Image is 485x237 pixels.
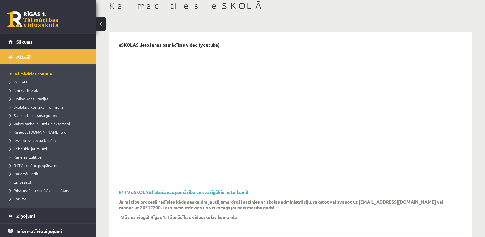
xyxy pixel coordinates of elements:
[10,71,90,76] a: Kā mācīties eSKOLĀ
[10,113,57,118] span: Standarta ieskaišu grafiks
[10,171,90,177] a: Par drošu vidi!
[10,171,38,176] span: Par drošu vidi!
[121,214,149,220] p: Mācies viegli!
[8,34,88,49] a: Sākums
[10,121,70,126] span: Valsts pārbaudījumi un eksāmeni
[109,0,472,11] h1: Kā mācīties eSKOLĀ
[10,88,40,93] span: Normatīvie akti
[119,42,220,48] p: eSKOLAS lietošanas pamācības video (youtube)
[10,163,59,168] span: R1TV skolēnu pašpārvalde
[10,138,56,143] span: Ieskaišu skaits pa klasēm
[10,146,90,152] a: Tehniskie jautājumi
[10,137,90,143] a: Ieskaišu skaits pa klasēm
[10,112,90,118] a: Standarta ieskaišu grafiks
[10,129,90,135] a: Kā iegūt [DOMAIN_NAME] prof
[8,208,88,223] a: Ziņojumi
[150,214,237,220] p: Rīgas 1. Tālmācības vidusskolas komanda
[10,87,90,93] a: Normatīvie akti
[119,199,453,210] p: Ja mācību procesā radīsies kāds neskaidrs jautājums, droši sazinies ar skolas administrāciju, rak...
[10,79,29,84] span: Kontakti
[10,180,31,185] span: Esi vesels!
[10,179,90,185] a: Esi vesels!
[10,104,90,110] a: Skolotāju kontaktinformācija
[10,146,47,151] span: Tehniskie jautājumi
[119,189,248,195] a: R1TV eSKOLAS lietošanas pamācība un svarīgākie noteikumi!
[10,188,90,193] a: Pilsoniskā un sociālā audzināšana
[10,196,90,202] a: Forums
[10,96,48,101] span: Online konsultācijas
[16,208,88,223] legend: Ziņojumi
[8,49,88,64] a: Aktuāli
[16,39,33,45] span: Sākums
[10,154,90,160] a: Karjeras izglītība
[10,196,26,201] span: Forums
[10,154,42,160] span: Karjeras izglītība
[10,121,90,127] a: Valsts pārbaudījumi un eksāmeni
[16,54,32,60] span: Aktuāli
[10,71,52,76] span: Kā mācīties eSKOLĀ
[7,11,58,27] a: Rīgas 1. Tālmācības vidusskola
[10,79,90,85] a: Kontakti
[10,162,90,168] a: R1TV skolēnu pašpārvalde
[10,129,68,135] span: Kā iegūt [DOMAIN_NAME] prof
[10,104,63,110] span: Skolotāju kontaktinformācija
[10,96,90,101] a: Online konsultācijas
[10,188,70,193] span: Pilsoniskā un sociālā audzināšana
